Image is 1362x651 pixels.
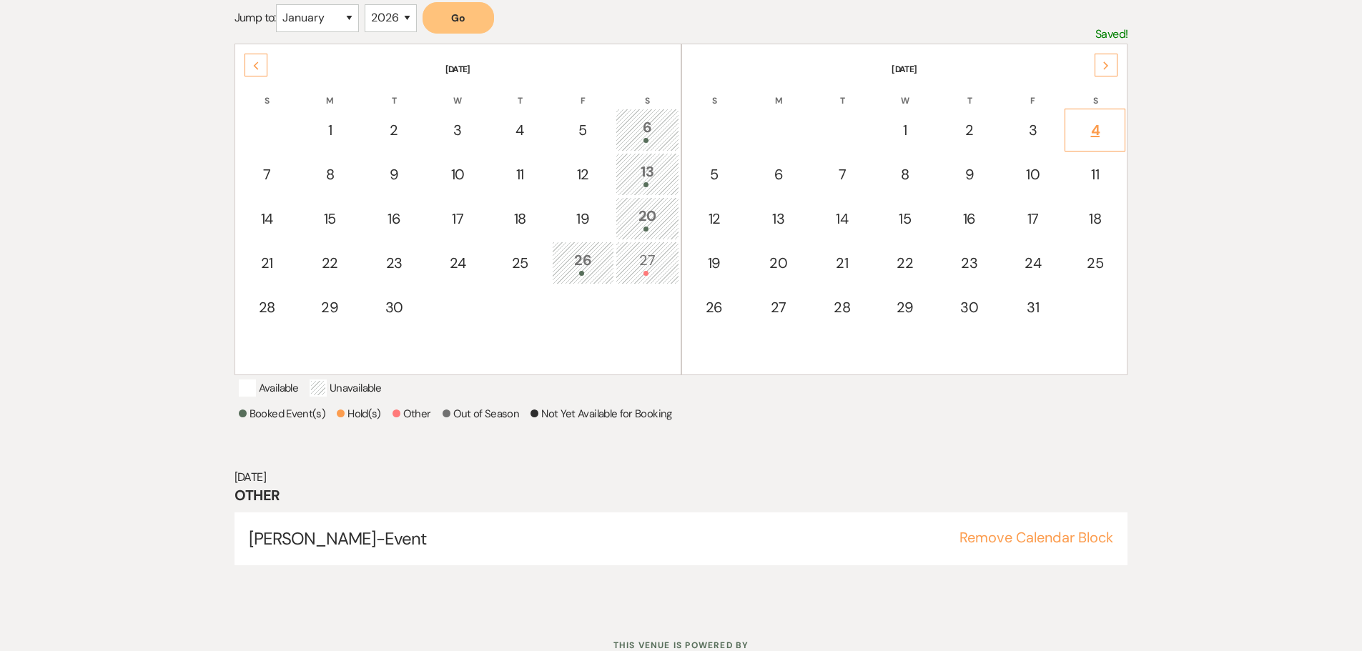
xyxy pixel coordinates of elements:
th: W [874,77,936,107]
div: 8 [307,164,353,185]
div: 23 [945,252,993,274]
div: 17 [1010,208,1055,229]
div: 26 [560,249,606,276]
div: 20 [754,252,802,274]
div: 17 [435,208,480,229]
th: T [811,77,872,107]
div: 13 [623,161,671,187]
div: 5 [560,119,606,141]
th: T [490,77,551,107]
div: 4 [498,119,543,141]
div: 15 [307,208,353,229]
div: 18 [498,208,543,229]
th: S [684,77,746,107]
h6: [DATE] [235,469,1128,485]
div: 14 [245,208,290,229]
div: 2 [945,119,993,141]
div: 16 [370,208,418,229]
div: 20 [623,205,671,232]
div: 2 [370,119,418,141]
span: [PERSON_NAME]-Event [249,527,427,550]
p: Available [239,379,298,397]
div: 22 [882,252,928,274]
th: S [1065,77,1125,107]
th: M [746,77,810,107]
div: 13 [754,208,802,229]
th: S [237,77,297,107]
div: 24 [1010,252,1055,274]
th: [DATE] [684,46,1126,76]
div: 28 [819,297,864,318]
div: 21 [245,252,290,274]
div: 30 [945,297,993,318]
div: 31 [1010,297,1055,318]
p: Out of Season [443,405,520,422]
div: 15 [882,208,928,229]
p: Booked Event(s) [239,405,325,422]
p: Saved! [1095,25,1127,44]
div: 16 [945,208,993,229]
p: Unavailable [310,379,381,397]
th: F [552,77,614,107]
div: 11 [498,164,543,185]
div: 25 [498,252,543,274]
div: 1 [882,119,928,141]
div: 5 [691,164,738,185]
div: 25 [1072,252,1117,274]
div: 28 [245,297,290,318]
div: 7 [819,164,864,185]
th: T [937,77,1001,107]
div: 1 [307,119,353,141]
div: 14 [819,208,864,229]
th: F [1002,77,1063,107]
div: 21 [819,252,864,274]
div: 4 [1072,119,1117,141]
div: 12 [691,208,738,229]
div: 3 [435,119,480,141]
div: 10 [1010,164,1055,185]
th: [DATE] [237,46,679,76]
div: 27 [623,249,671,276]
h3: Other [235,485,1128,505]
div: 18 [1072,208,1117,229]
div: 29 [307,297,353,318]
div: 11 [1072,164,1117,185]
th: T [362,77,426,107]
div: 29 [882,297,928,318]
div: 8 [882,164,928,185]
th: M [299,77,361,107]
span: Jump to: [235,10,276,25]
div: 22 [307,252,353,274]
div: 19 [691,252,738,274]
div: 9 [370,164,418,185]
div: 24 [435,252,480,274]
div: 30 [370,297,418,318]
div: 9 [945,164,993,185]
th: W [428,77,488,107]
p: Not Yet Available for Booking [531,405,671,422]
div: 10 [435,164,480,185]
div: 27 [754,297,802,318]
div: 3 [1010,119,1055,141]
div: 6 [754,164,802,185]
th: S [616,77,679,107]
button: Go [423,2,494,34]
div: 7 [245,164,290,185]
div: 23 [370,252,418,274]
div: 12 [560,164,606,185]
button: Remove Calendar Block [959,530,1113,545]
div: 6 [623,116,671,143]
div: 26 [691,297,738,318]
p: Other [393,405,431,422]
p: Hold(s) [337,405,381,422]
div: 19 [560,208,606,229]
